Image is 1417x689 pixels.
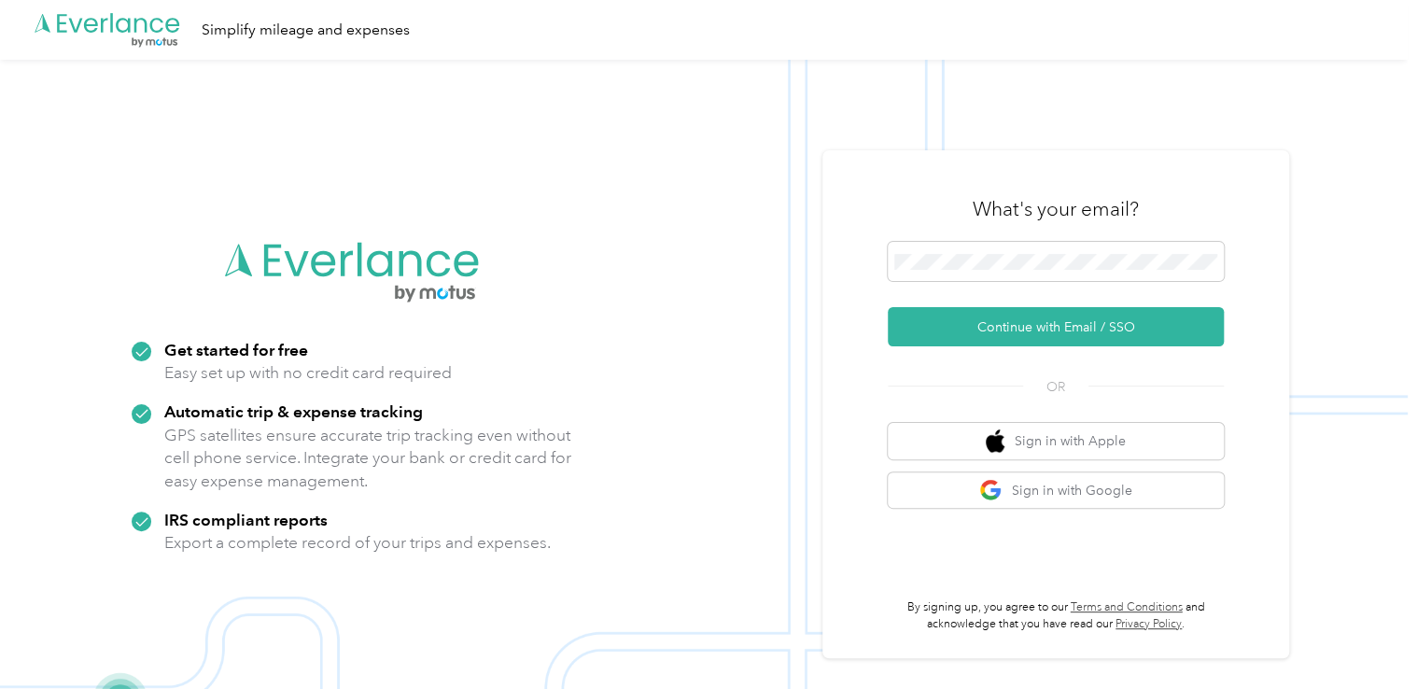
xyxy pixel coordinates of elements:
button: Continue with Email / SSO [888,307,1224,346]
strong: Automatic trip & expense tracking [164,401,423,421]
strong: Get started for free [164,340,308,359]
img: google logo [979,479,1003,502]
a: Privacy Policy [1115,617,1182,631]
button: apple logoSign in with Apple [888,423,1224,459]
img: apple logo [986,429,1004,453]
button: google logoSign in with Google [888,472,1224,509]
span: OR [1023,377,1088,397]
p: Easy set up with no credit card required [164,361,452,385]
h3: What's your email? [973,196,1139,222]
p: By signing up, you agree to our and acknowledge that you have read our . [888,599,1224,632]
p: Export a complete record of your trips and expenses. [164,531,551,555]
a: Terms and Conditions [1071,600,1183,614]
strong: IRS compliant reports [164,510,328,529]
div: Simplify mileage and expenses [202,19,410,42]
p: GPS satellites ensure accurate trip tracking even without cell phone service. Integrate your bank... [164,424,572,493]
